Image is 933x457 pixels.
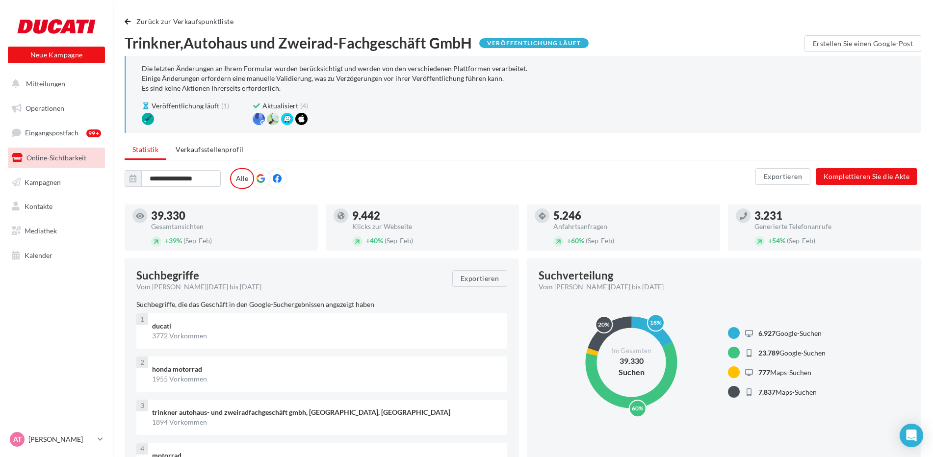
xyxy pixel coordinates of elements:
[151,210,310,221] div: 39.330
[479,38,589,48] div: Veröffentlichung läuft
[152,101,219,111] span: Veröffentlichung läuft
[26,79,65,88] span: Mitteilungen
[25,251,52,259] span: Kalender
[8,47,105,63] button: Neue Kampagne
[804,35,921,52] button: Erstellen Sie einen Google-Post
[812,172,921,180] a: Komplettieren Sie die Akte
[151,223,310,230] div: Gesamtansichten
[25,178,61,186] span: Kampagnen
[125,16,237,27] button: Zurück zur Verkaufspunktliste
[816,168,917,185] button: Komplettieren Sie die Akte
[26,153,86,162] span: Online-Sichtbarkeit
[768,236,785,245] span: 54%
[152,364,499,374] div: honda motorrad
[136,17,233,25] span: Zurück zur Verkaufspunktliste
[6,122,107,143] a: Eingangspostfach99+
[539,282,902,292] div: Vom [PERSON_NAME][DATE] bis [DATE]
[366,236,370,245] span: +
[26,104,64,112] span: Operationen
[6,221,107,241] a: Mediathek
[6,196,107,217] a: Kontakte
[136,282,444,292] div: Vom [PERSON_NAME][DATE] bis [DATE]
[352,223,511,230] div: Klicks zur Webseite
[25,227,57,235] span: Mediathek
[25,202,52,210] span: Kontakte
[136,356,148,368] div: 2
[221,101,229,111] span: (1)
[758,349,779,357] span: 23.789
[758,329,776,337] span: 6.927
[586,236,614,245] span: (Sep-Feb)
[142,64,906,93] div: Die letzten Änderungen an Ihrem Formular wurden berücksichtigt und werden von den verschiedenen P...
[86,129,101,137] div: 99+
[152,331,499,341] div: 3772 Vorkommen
[152,321,499,331] div: ducati
[567,236,571,245] span: +
[125,35,472,50] span: Trinkner,Autohaus und Zweirad-Fachgeschäft GmbH
[136,400,148,411] div: 3
[366,236,383,245] span: 40%
[136,270,199,281] span: Suchbegriffe
[567,236,584,245] span: 60%
[553,223,712,230] div: Anfahrtsanfragen
[6,74,103,94] button: Mitteilungen
[230,168,254,189] label: Alle
[152,407,499,417] div: trinkner autohaus- und zweiradfachgeschäft gmbh, [GEOGRAPHIC_DATA], [GEOGRAPHIC_DATA]
[754,223,913,230] div: Generierte Telefonanrufe
[262,101,298,111] span: Aktualisiert
[183,236,212,245] span: (Sep-Feb)
[6,245,107,266] a: Kalender
[136,313,148,325] div: 1
[165,236,182,245] span: 39%
[6,98,107,119] a: Operationen
[8,430,105,449] a: AT [PERSON_NAME]
[165,236,169,245] span: +
[768,236,772,245] span: +
[755,168,810,185] button: Exportieren
[152,417,499,427] div: 1894 Vorkommen
[176,145,243,153] span: Verkaufsstellenprofil
[758,368,770,377] span: 777
[758,388,817,396] span: Maps-Suchen
[758,329,822,337] span: Google-Suchen
[553,210,712,221] div: 5.246
[758,388,776,396] span: 7.837
[136,300,507,309] p: Suchbegriffe, die das Geschäft in den Google-Suchergebnissen angezeigt haben
[754,210,913,221] div: 3.231
[28,434,94,444] p: [PERSON_NAME]
[385,236,413,245] span: (Sep-Feb)
[787,236,815,245] span: (Sep-Feb)
[758,368,811,377] span: Maps-Suchen
[13,434,22,444] span: AT
[6,172,107,193] a: Kampagnen
[758,349,826,357] span: Google-Suchen
[25,128,78,137] span: Eingangspostfach
[300,101,308,111] span: (4)
[352,210,511,221] div: 9.442
[900,424,923,447] div: Open Intercom Messenger
[136,443,148,455] div: 4
[6,148,107,168] a: Online-Sichtbarkeit
[152,374,499,384] div: 1955 Vorkommen
[539,270,613,281] div: Suchverteilung
[452,270,507,287] button: Exportieren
